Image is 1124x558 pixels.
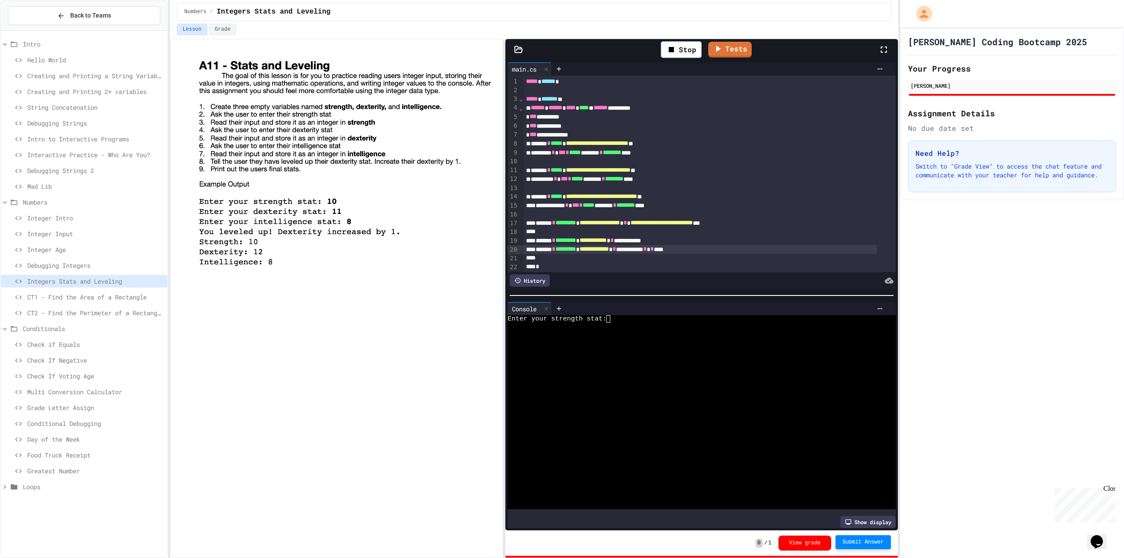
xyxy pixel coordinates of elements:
span: Integers Stats and Leveling [216,7,330,17]
span: Intro [23,40,164,49]
div: 16 [508,210,519,219]
div: 7 [508,130,519,139]
button: Lesson [177,24,207,35]
span: Check If Negative [27,356,164,365]
span: Loops [23,482,164,491]
div: 14 [508,192,519,201]
span: Creating and Printing a String Variable [27,71,164,80]
div: 19 [508,237,519,245]
button: Back to Teams [8,6,160,25]
span: Check if Equals [27,340,164,349]
div: 1 [508,77,519,86]
span: Debugging Strings 2 [27,166,164,175]
span: Hello World [27,55,164,65]
span: Numbers [184,8,206,15]
h2: Assignment Details [908,107,1116,119]
div: Console [508,302,552,315]
span: Integers Stats and Leveling [27,277,164,286]
span: CT1 - Find the Area of a Rectangle [27,292,164,302]
div: 8 [508,140,519,148]
div: Show display [840,516,896,528]
span: Integer Intro [27,213,164,223]
h2: Your Progress [908,62,1116,75]
span: Back to Teams [70,11,111,20]
span: Conditional Debugging [27,419,164,428]
iframe: chat widget [1087,523,1115,549]
span: Mad Lib [27,182,164,191]
div: Chat with us now!Close [4,4,61,56]
div: 20 [508,245,519,254]
div: 13 [508,184,519,193]
div: 23 [508,272,519,281]
div: 21 [508,254,519,263]
div: 2 [508,86,519,95]
span: Integer Age [27,245,164,254]
span: Enter your strength stat: [508,315,606,323]
span: Greatest Number [27,466,164,475]
span: / [764,540,767,547]
div: 18 [508,228,519,237]
div: No due date set [908,123,1116,133]
div: 12 [508,175,519,184]
span: String Concatenation [27,103,164,112]
span: Fold line [519,95,523,102]
span: Day of the Week [27,435,164,444]
span: CT2 - Find the Perimeter of a Rectangle [27,308,164,317]
span: Multi Conversion Calculator [27,387,164,396]
span: Fold line [519,104,523,112]
div: Stop [661,41,702,58]
span: Numbers [23,198,164,207]
span: Grade Letter Assign [27,403,164,412]
span: Interactive Practice - Who Are You? [27,150,164,159]
div: [PERSON_NAME] [911,82,1113,90]
span: Debugging Integers [27,261,164,270]
div: main.cs [508,65,541,74]
a: Tests [708,42,752,58]
span: 0 [756,539,762,547]
span: Integer Input [27,229,164,238]
span: Submit Answer [843,539,884,546]
div: History [510,274,550,287]
iframe: chat widget [1051,485,1115,522]
div: 15 [508,202,519,210]
div: 6 [508,122,519,130]
div: 4 [508,104,519,112]
div: 9 [508,148,519,157]
p: Switch to "Grade View" to access the chat feature and communicate with your teacher for help and ... [915,162,1109,180]
div: 22 [508,263,519,272]
div: main.cs [508,62,552,76]
span: Food Truck Receipt [27,450,164,460]
span: 1 [768,540,771,547]
button: Grade [209,24,236,35]
div: 10 [508,157,519,166]
span: Creating and Printing 2+ variables [27,87,164,96]
span: Debugging Strings [27,119,164,128]
button: Submit Answer [836,535,891,549]
span: Check If Voting Age [27,371,164,381]
div: 3 [508,95,519,104]
span: / [210,8,213,15]
h1: [PERSON_NAME] Coding Bootcamp 2025 [908,36,1087,48]
span: Conditionals [23,324,164,333]
button: View grade [778,536,831,551]
div: 11 [508,166,519,175]
div: 5 [508,113,519,122]
div: Console [508,304,541,313]
span: Intro to Interactive Programs [27,134,164,144]
h3: Need Help? [915,148,1109,158]
div: 17 [508,219,519,228]
div: My Account [907,4,934,24]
